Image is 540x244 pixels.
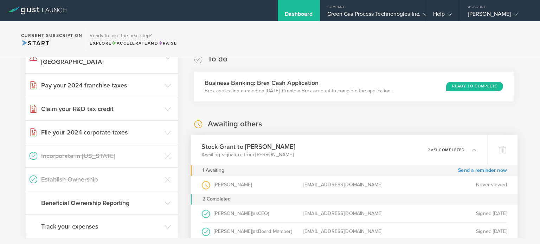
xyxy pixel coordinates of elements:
h3: Pay your 2024 franchise taxes [41,81,161,90]
h3: Track your expenses [41,222,161,231]
div: 2 Completed [191,194,518,205]
em: of [431,147,435,152]
div: Green Gas Process Technonogies Inc. [327,11,419,21]
p: 2 3 completed [428,148,465,152]
div: [EMAIL_ADDRESS][DOMAIN_NAME] [303,222,405,240]
a: Send a reminder now [458,165,507,176]
div: 1 Awaiting [202,165,224,176]
div: Never viewed [405,176,507,194]
p: Awaiting signature from [PERSON_NAME] [201,151,295,158]
h2: To do [208,54,227,64]
h2: Current Subscription [21,33,82,38]
h3: Stock Grant to [PERSON_NAME] [201,141,295,151]
div: [EMAIL_ADDRESS][DOMAIN_NAME] [303,204,405,222]
p: Brex application created on [DATE]. Create a Brex account to complete the application. [205,87,392,94]
div: Explore [90,40,177,46]
div: Ready to take the next step?ExploreAccelerateandRaise [86,28,180,50]
div: [PERSON_NAME] [201,222,303,240]
h3: Business Banking: Brex Cash Application [205,78,392,87]
span: CEO [258,210,268,216]
span: and [112,41,159,46]
span: (as [252,228,258,234]
h3: Beneficial Ownership Reporting [41,198,161,207]
div: Help [433,11,452,21]
span: ) [268,210,269,216]
div: Business Banking: Brex Cash ApplicationBrex application created on [DATE]. Create a Brex account ... [194,72,514,101]
h3: Establish Ownership [41,175,161,184]
span: ) [291,228,292,234]
div: Ready to Complete [446,82,503,91]
h3: Claim your R&D tax credit [41,104,161,113]
h3: Ready to take the next step? [90,33,177,38]
h3: Register your company in [GEOGRAPHIC_DATA] [41,48,161,66]
div: [EMAIL_ADDRESS][DOMAIN_NAME] [303,176,405,194]
div: [PERSON_NAME] [468,11,528,21]
h3: Incorporate in [US_STATE] [41,151,161,160]
div: Signed [DATE] [405,204,507,222]
div: Dashboard [285,11,313,21]
div: [PERSON_NAME] [201,176,303,194]
h2: Awaiting others [208,119,262,129]
span: Accelerate [112,41,148,46]
div: Signed [DATE] [405,222,507,240]
span: (as [252,210,258,216]
iframe: Chat Widget [505,210,540,244]
span: Start [21,39,50,47]
span: Board Member [258,228,291,234]
h3: File your 2024 corporate taxes [41,128,161,137]
span: Raise [158,41,177,46]
div: [PERSON_NAME] [201,204,303,222]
